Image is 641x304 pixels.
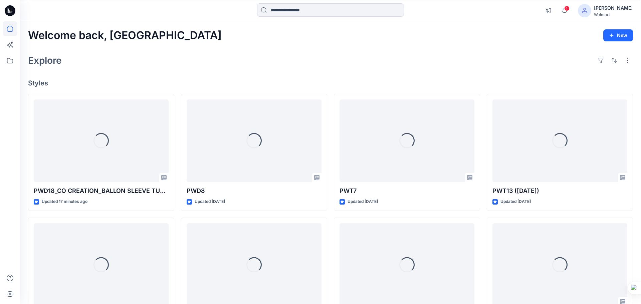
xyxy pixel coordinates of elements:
p: Updated [DATE] [348,198,378,205]
div: [PERSON_NAME] [594,4,633,12]
p: Updated [DATE] [195,198,225,205]
p: PWD18_CO CREATION_BALLON SLEEVE TUNIC DRESS ( [DATE]) [34,186,169,196]
svg: avatar [582,8,587,13]
p: Updated [DATE] [500,198,531,205]
div: Walmart [594,12,633,17]
button: New [603,29,633,41]
p: PWD8 [187,186,322,196]
h2: Explore [28,55,62,66]
span: 1 [564,6,570,11]
p: Updated 17 minutes ago [42,198,87,205]
h2: Welcome back, [GEOGRAPHIC_DATA] [28,29,222,42]
p: PWT7 [340,186,474,196]
p: PWT13 ([DATE]) [492,186,627,196]
h4: Styles [28,79,633,87]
